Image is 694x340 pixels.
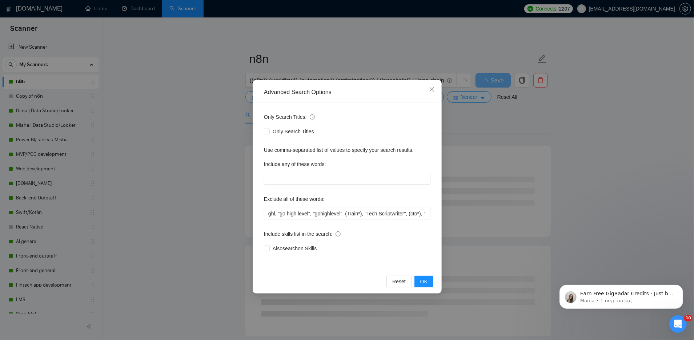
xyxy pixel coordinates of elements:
[422,80,442,100] button: Close
[310,114,315,120] span: info-circle
[336,231,341,236] span: info-circle
[270,244,320,252] span: Also search on Skills
[270,127,317,135] span: Only Search Titles
[684,315,693,321] span: 10
[264,113,315,121] span: Only Search Titles:
[264,193,325,205] label: Exclude all of these words:
[264,146,430,154] div: Use comma-separated list of values to specify your search results.
[549,270,694,320] iframe: Intercom notifications сообщение
[264,230,341,238] span: Include skills list in the search:
[420,278,427,286] span: OK
[429,86,435,92] span: close
[386,276,412,287] button: Reset
[669,315,687,333] iframe: Intercom live chat
[414,276,433,287] button: OK
[392,278,406,286] span: Reset
[264,88,430,96] div: Advanced Search Options
[264,158,326,170] label: Include any of these words:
